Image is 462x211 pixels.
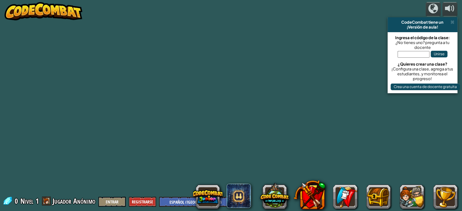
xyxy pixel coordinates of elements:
span: 0 [15,196,20,206]
div: CodeCombat tiene un [390,20,455,25]
button: Campañas [426,2,441,16]
div: ¿Quieres crear una clase? [391,62,454,66]
span: Nivel [20,196,33,206]
div: ¡Versión de aula! [390,25,455,29]
img: CodeCombat - Learn how to code by playing a game [5,2,82,20]
button: Ajustar el volúmen [442,2,457,16]
button: Unirse [431,51,447,57]
button: Entrar [98,197,126,207]
button: Crea una cuenta de docente gratuita [391,83,460,90]
div: ¡Configura una clase, agrega a tus estudiantes, y monitorea el progreso! [391,66,454,81]
div: ¿No tienes uno? pregunta a tu docente [391,40,454,50]
div: Ingresa el código de la clase: [391,35,454,40]
span: Jugador Anónimo [53,196,95,206]
span: 1 [36,196,39,206]
button: Registrarse [129,197,156,207]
